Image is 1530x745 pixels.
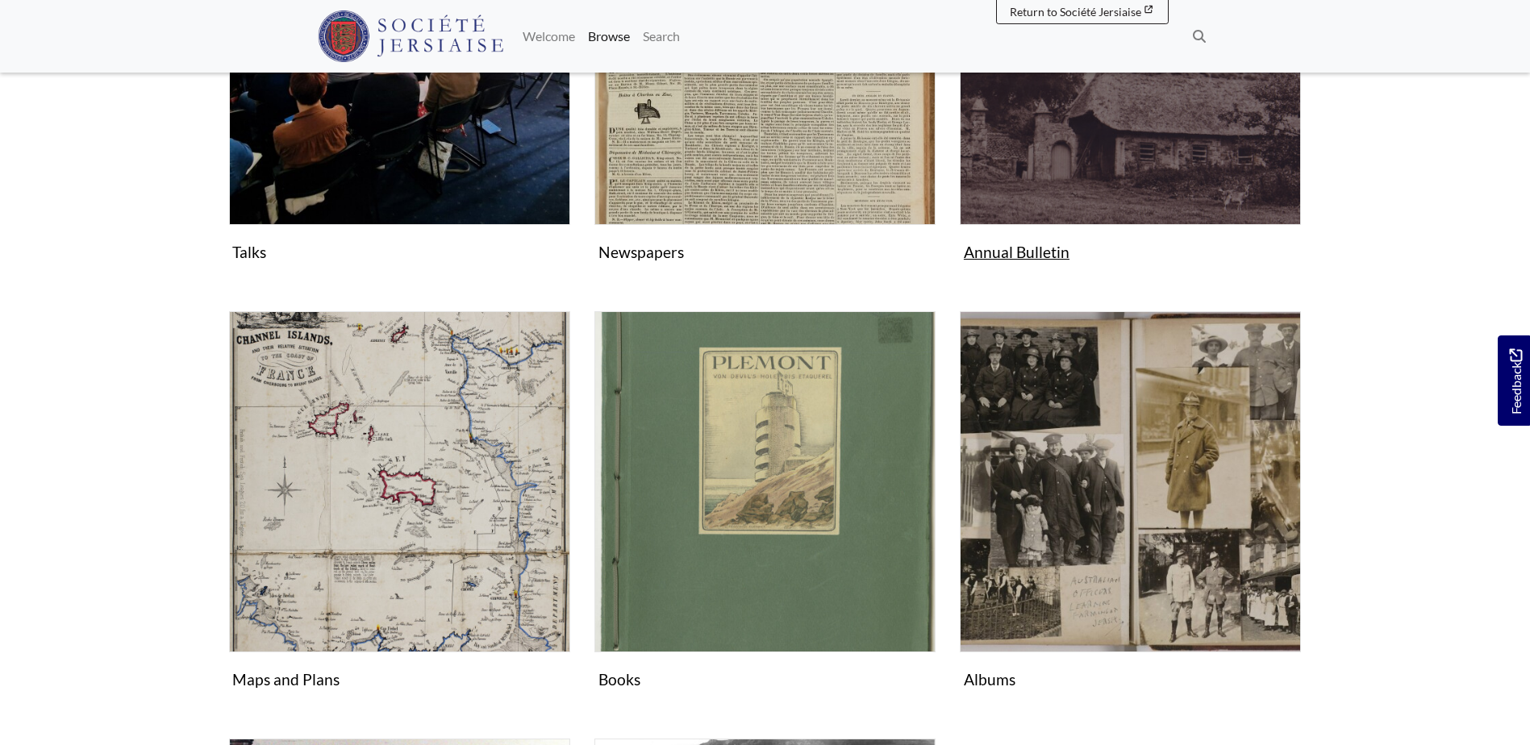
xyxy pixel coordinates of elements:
[582,20,636,52] a: Browse
[229,311,570,695] a: Maps and Plans Maps and Plans
[594,311,936,695] a: Books Books
[1506,348,1525,414] span: Feedback
[217,311,582,719] div: Subcollection
[594,311,936,652] img: Books
[582,311,948,719] div: Subcollection
[318,6,504,66] a: Société Jersiaise logo
[229,311,570,652] img: Maps and Plans
[1498,335,1530,426] a: Would you like to provide feedback?
[948,311,1313,719] div: Subcollection
[636,20,686,52] a: Search
[516,20,582,52] a: Welcome
[1010,5,1141,19] span: Return to Société Jersiaise
[960,311,1301,695] a: Albums Albums
[318,10,504,62] img: Société Jersiaise
[960,311,1301,652] img: Albums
